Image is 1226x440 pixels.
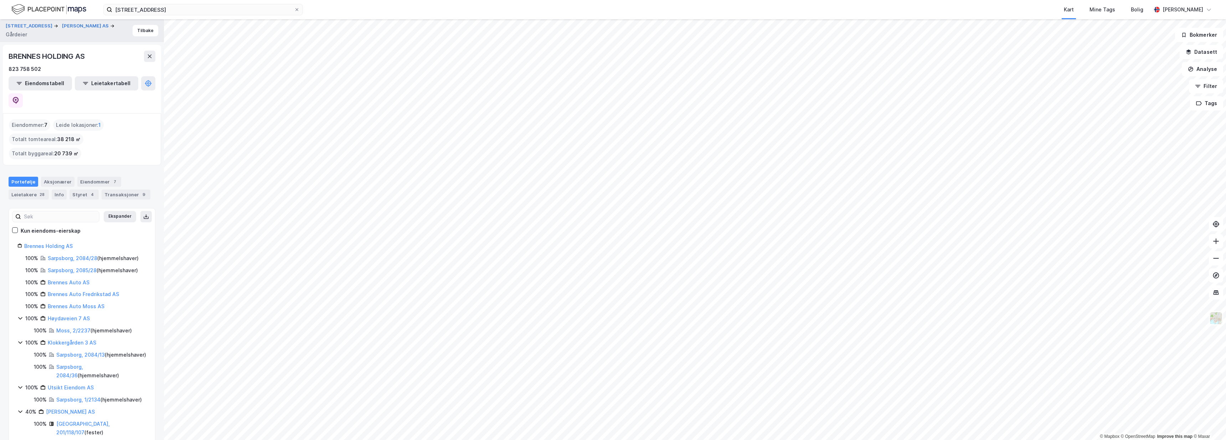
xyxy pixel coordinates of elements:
div: Totalt byggareal : [9,148,81,159]
div: Eiendommer [77,177,121,187]
input: Søk på adresse, matrikkel, gårdeiere, leietakere eller personer [112,4,294,15]
div: Styret [69,190,99,200]
a: Utsikt Eiendom AS [48,384,94,390]
div: 40% [25,408,36,416]
div: ( hjemmelshaver ) [56,351,146,359]
iframe: Chat Widget [1190,406,1226,440]
div: 100% [25,254,38,263]
button: Leietakertabell [75,76,138,90]
div: Kart [1064,5,1074,14]
button: Tags [1190,96,1223,110]
button: Eiendomstabell [9,76,72,90]
span: 20 739 ㎡ [54,149,78,158]
div: 100% [25,314,38,323]
div: 100% [34,420,47,428]
div: 28 [38,191,46,198]
button: [STREET_ADDRESS] [6,22,54,30]
div: Aksjonærer [41,177,74,187]
a: Improve this map [1157,434,1192,439]
div: ( hjemmelshaver ) [56,326,132,335]
a: Brennes Auto Moss AS [48,303,104,309]
div: 100% [25,266,38,275]
a: [GEOGRAPHIC_DATA], 201/118/107 [56,421,110,435]
button: Filter [1189,79,1223,93]
img: logo.f888ab2527a4732fd821a326f86c7f29.svg [11,3,86,16]
div: 9 [140,191,148,198]
a: Sarpsborg, 2084/36 [56,364,83,378]
img: Z [1209,311,1223,325]
input: Søk [21,211,99,222]
div: 100% [34,363,47,371]
button: Datasett [1180,45,1223,59]
div: Mine Tags [1090,5,1115,14]
div: Portefølje [9,177,38,187]
span: 38 218 ㎡ [57,135,81,144]
a: Brennes Holding AS [24,243,73,249]
button: [PERSON_NAME] AS [62,22,110,30]
a: Sarpsborg, 2084/28 [48,255,97,261]
button: Bokmerker [1175,28,1223,42]
a: Sarpsborg, 2085/28 [48,267,97,273]
div: 7 [111,178,118,185]
a: Høydaveien 7 AS [48,315,90,321]
a: Brennes Auto Fredrikstad AS [48,291,119,297]
a: Moss, 2/2237 [56,327,91,333]
div: Kontrollprogram for chat [1190,406,1226,440]
a: Brennes Auto AS [48,279,89,285]
div: Leide lokasjoner : [53,119,104,131]
div: ( hjemmelshaver ) [48,266,138,275]
a: Klokkergården 3 AS [48,340,96,346]
div: 4 [89,191,96,198]
div: 100% [25,338,38,347]
a: OpenStreetMap [1121,434,1155,439]
div: Transaksjoner [102,190,150,200]
div: 100% [25,302,38,311]
div: [PERSON_NAME] [1163,5,1203,14]
div: Kun eiendoms-eierskap [21,227,81,235]
div: Gårdeier [6,30,27,39]
div: ( hjemmelshaver ) [56,395,142,404]
div: Totalt tomteareal : [9,134,83,145]
a: Mapbox [1100,434,1119,439]
div: 100% [25,290,38,299]
div: Info [52,190,67,200]
button: Ekspander [104,211,136,222]
div: 100% [25,278,38,287]
div: 100% [25,383,38,392]
div: Leietakere [9,190,49,200]
span: 7 [44,121,47,129]
div: Bolig [1131,5,1143,14]
span: 1 [98,121,101,129]
a: [PERSON_NAME] AS [46,409,95,415]
button: Analyse [1182,62,1223,76]
div: BRENNES HOLDING AS [9,51,86,62]
div: 100% [34,395,47,404]
div: 100% [34,351,47,359]
button: Tilbake [133,25,158,36]
div: 100% [34,326,47,335]
a: Sarpsborg, 1/2134 [56,397,101,403]
div: ( hjemmelshaver ) [48,254,139,263]
div: ( hjemmelshaver ) [56,363,146,380]
a: Sarpsborg, 2084/13 [56,352,105,358]
div: Eiendommer : [9,119,50,131]
div: 823 758 502 [9,65,41,73]
div: ( fester ) [56,420,146,437]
